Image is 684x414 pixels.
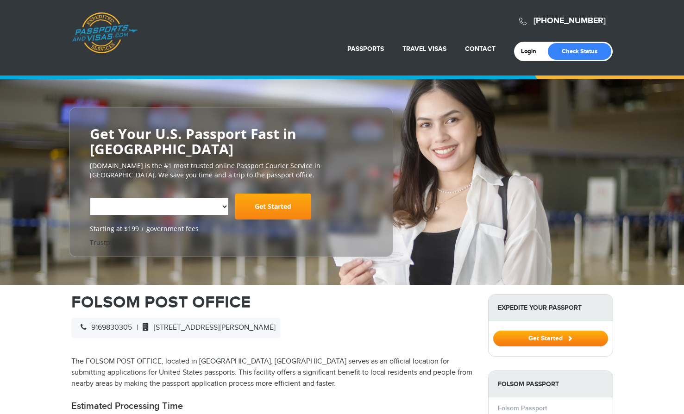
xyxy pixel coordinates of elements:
a: Get Started [235,194,311,220]
a: Folsom Passport [498,404,547,412]
a: Get Started [493,334,608,342]
strong: Expedite Your Passport [489,295,613,321]
span: Starting at $199 + government fees [90,224,372,233]
h1: FOLSOM POST OFFICE [71,294,474,311]
a: Passports & [DOMAIN_NAME] [72,12,138,54]
a: Passports [347,45,384,53]
a: Login [521,48,543,55]
h2: Estimated Processing Time [71,401,474,412]
a: Check Status [548,43,611,60]
a: [PHONE_NUMBER] [533,16,606,26]
div: | [71,318,280,338]
span: 9169830305 [76,323,132,332]
button: Get Started [493,331,608,346]
a: Travel Visas [402,45,446,53]
h2: Get Your U.S. Passport Fast in [GEOGRAPHIC_DATA] [90,126,372,157]
a: Contact [465,45,496,53]
strong: Folsom Passport [489,371,613,397]
p: The FOLSOM POST OFFICE, located in [GEOGRAPHIC_DATA], [GEOGRAPHIC_DATA] serves as an official loc... [71,356,474,389]
p: [DOMAIN_NAME] is the #1 most trusted online Passport Courier Service in [GEOGRAPHIC_DATA]. We sav... [90,161,372,180]
span: [STREET_ADDRESS][PERSON_NAME] [138,323,276,332]
a: Trustpilot [90,238,120,247]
